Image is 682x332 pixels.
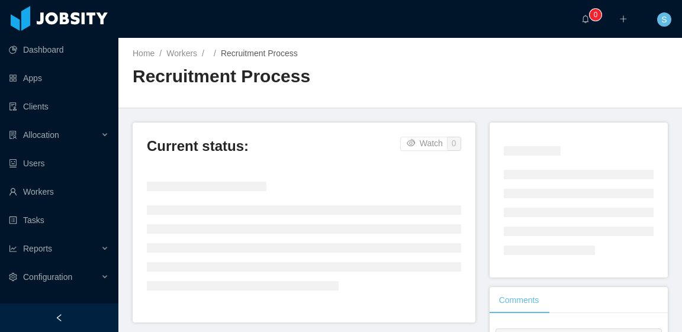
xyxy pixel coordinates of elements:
[9,273,17,281] i: icon: setting
[23,244,52,253] span: Reports
[166,49,197,58] a: Workers
[9,38,109,62] a: icon: pie-chartDashboard
[581,15,590,23] i: icon: bell
[9,66,109,90] a: icon: appstoreApps
[661,12,667,27] span: S
[9,208,109,232] a: icon: profileTasks
[133,49,155,58] a: Home
[9,131,17,139] i: icon: solution
[23,130,59,140] span: Allocation
[9,95,109,118] a: icon: auditClients
[133,65,400,89] h2: Recruitment Process
[590,9,601,21] sup: 0
[9,244,17,253] i: icon: line-chart
[9,180,109,204] a: icon: userWorkers
[147,137,400,156] h3: Current status:
[202,49,204,58] span: /
[9,152,109,175] a: icon: robotUsers
[490,287,549,314] div: Comments
[221,49,298,58] span: Recruitment Process
[214,49,216,58] span: /
[447,137,461,151] button: 0
[159,49,162,58] span: /
[23,272,72,282] span: Configuration
[619,15,628,23] i: icon: plus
